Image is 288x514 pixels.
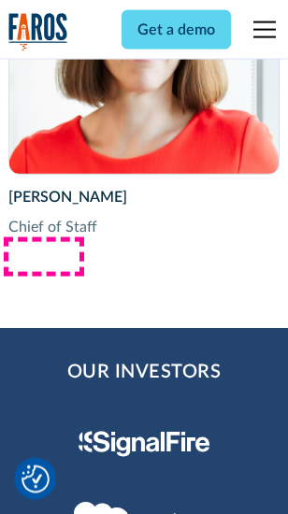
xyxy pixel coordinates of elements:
img: Revisit consent button [22,465,50,493]
button: Cookie Settings [22,465,50,493]
div: [PERSON_NAME] [8,186,280,208]
img: Signal Fire Logo [79,431,210,457]
a: Get a demo [122,10,231,50]
h2: Our Investors [67,358,222,386]
img: Logo of the analytics and reporting company Faros. [8,13,68,51]
div: Chief of Staff [8,216,280,238]
a: home [8,13,68,51]
div: menu [242,7,280,52]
